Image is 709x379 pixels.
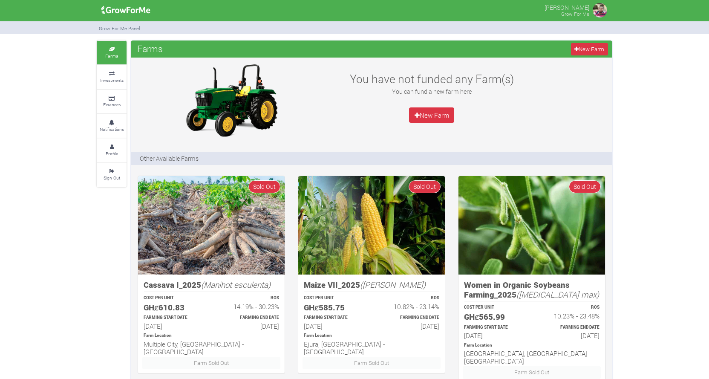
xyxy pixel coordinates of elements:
span: Sold Out [569,180,601,193]
img: growforme image [138,176,285,275]
a: Sign Out [97,163,127,186]
h6: 10.82% - 23.14% [379,303,439,310]
p: ROS [219,295,279,301]
p: ROS [539,304,599,311]
h5: GHȼ565.99 [464,312,524,322]
img: growforme image [98,2,153,19]
small: Notifications [100,126,124,132]
p: Estimated Farming Start Date [464,324,524,331]
p: ROS [379,295,439,301]
h6: 14.19% - 30.23% [219,303,279,310]
h5: Cassava I_2025 [144,280,279,290]
small: Sign Out [104,175,120,181]
p: Estimated Farming End Date [539,324,599,331]
i: ([PERSON_NAME]) [360,279,426,290]
h3: You have not funded any Farm(s) [339,72,524,86]
img: growforme image [298,176,445,275]
a: Farms [97,41,127,64]
h6: 10.23% - 23.48% [539,312,599,320]
img: growforme image [458,176,605,275]
p: Location of Farm [144,333,279,339]
small: Farms [105,53,118,59]
h6: [DATE] [539,332,599,339]
span: Sold Out [409,180,441,193]
small: Grow For Me Panel [99,25,140,32]
h5: Women in Organic Soybeans Farming_2025 [464,280,599,299]
a: New Farm [571,43,608,55]
p: COST PER UNIT [304,295,364,301]
small: Grow For Me [561,11,589,17]
p: Estimated Farming Start Date [304,315,364,321]
p: [PERSON_NAME] [545,2,589,12]
span: Sold Out [248,180,280,193]
p: Other Available Farms [140,154,199,163]
a: Notifications [97,114,127,138]
img: growforme image [178,62,285,139]
i: (Manihot esculenta) [201,279,271,290]
h6: [DATE] [304,322,364,330]
p: Location of Farm [304,333,439,339]
small: Finances [103,101,121,107]
h5: GHȼ610.83 [144,303,204,312]
p: Location of Farm [464,342,599,349]
p: Estimated Farming Start Date [144,315,204,321]
h6: [DATE] [219,322,279,330]
h6: [DATE] [144,322,204,330]
small: Investments [100,77,124,83]
p: COST PER UNIT [464,304,524,311]
p: Estimated Farming End Date [379,315,439,321]
a: Finances [97,90,127,113]
h6: [DATE] [379,322,439,330]
h6: [DATE] [464,332,524,339]
h6: Ejura, [GEOGRAPHIC_DATA] - [GEOGRAPHIC_DATA] [304,340,439,356]
img: growforme image [591,2,608,19]
h5: Maize VII_2025 [304,280,439,290]
h6: [GEOGRAPHIC_DATA], [GEOGRAPHIC_DATA] - [GEOGRAPHIC_DATA] [464,350,599,365]
i: ([MEDICAL_DATA] max) [516,289,599,300]
p: Estimated Farming End Date [219,315,279,321]
p: COST PER UNIT [144,295,204,301]
a: Profile [97,139,127,162]
a: Investments [97,65,127,89]
a: New Farm [409,107,454,123]
p: You can fund a new farm here [339,87,524,96]
h6: Multiple City, [GEOGRAPHIC_DATA] - [GEOGRAPHIC_DATA] [144,340,279,356]
span: Farms [135,40,165,57]
h5: GHȼ585.75 [304,303,364,312]
small: Profile [106,150,118,156]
